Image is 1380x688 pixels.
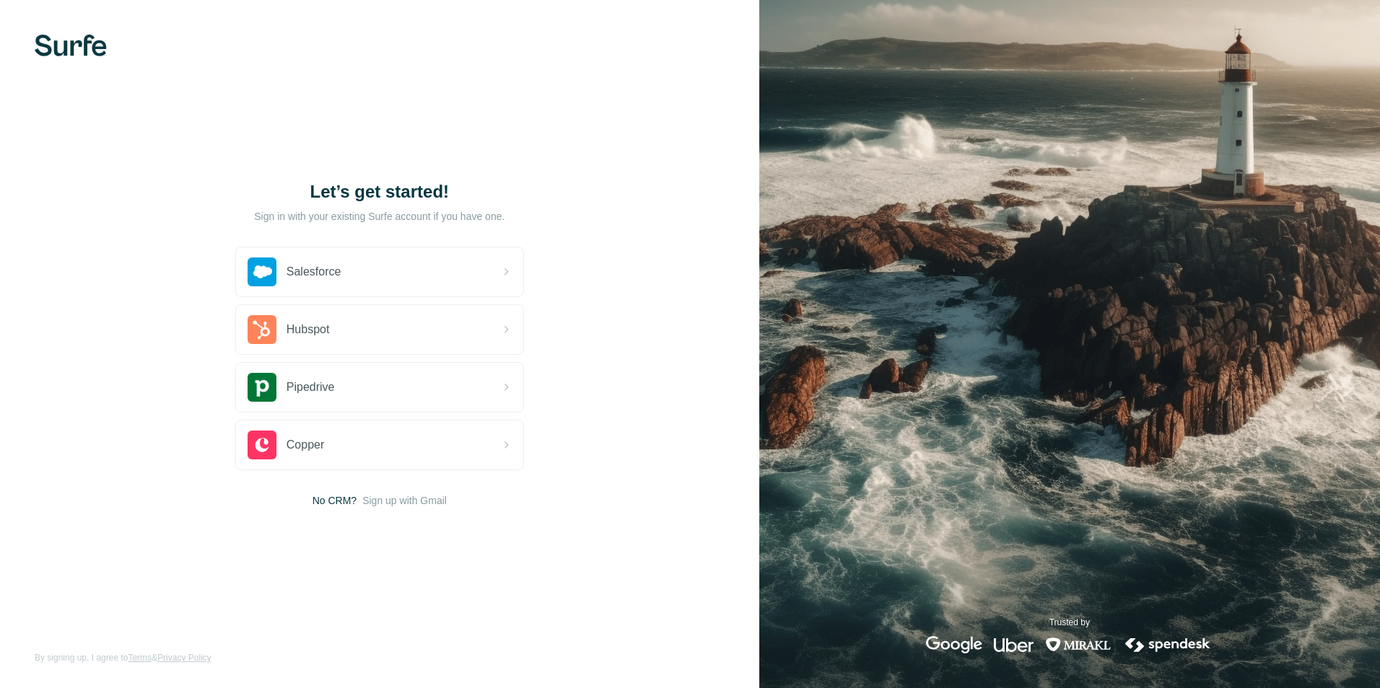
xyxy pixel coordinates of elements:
[313,493,357,508] span: No CRM?
[287,379,335,396] span: Pipedrive
[1045,636,1112,653] img: mirakl's logo
[157,653,211,663] a: Privacy Policy
[235,180,524,203] h1: Let’s get started!
[248,315,276,344] img: hubspot's logo
[287,321,330,338] span: Hubspot
[248,257,276,286] img: salesforce's logo
[128,653,152,663] a: Terms
[248,431,276,459] img: copper's logo
[994,636,1034,653] img: uber's logo
[926,636,982,653] img: google's logo
[35,35,107,56] img: Surfe's logo
[287,436,324,454] span: Copper
[1123,636,1213,653] img: spendesk's logo
[287,263,341,281] span: Salesforce
[35,651,211,664] span: By signing up, I agree to &
[254,209,505,224] p: Sign in with your existing Surfe account if you have one.
[1049,616,1090,629] p: Trusted by
[362,493,447,508] button: Sign up with Gmail
[248,373,276,402] img: pipedrive's logo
